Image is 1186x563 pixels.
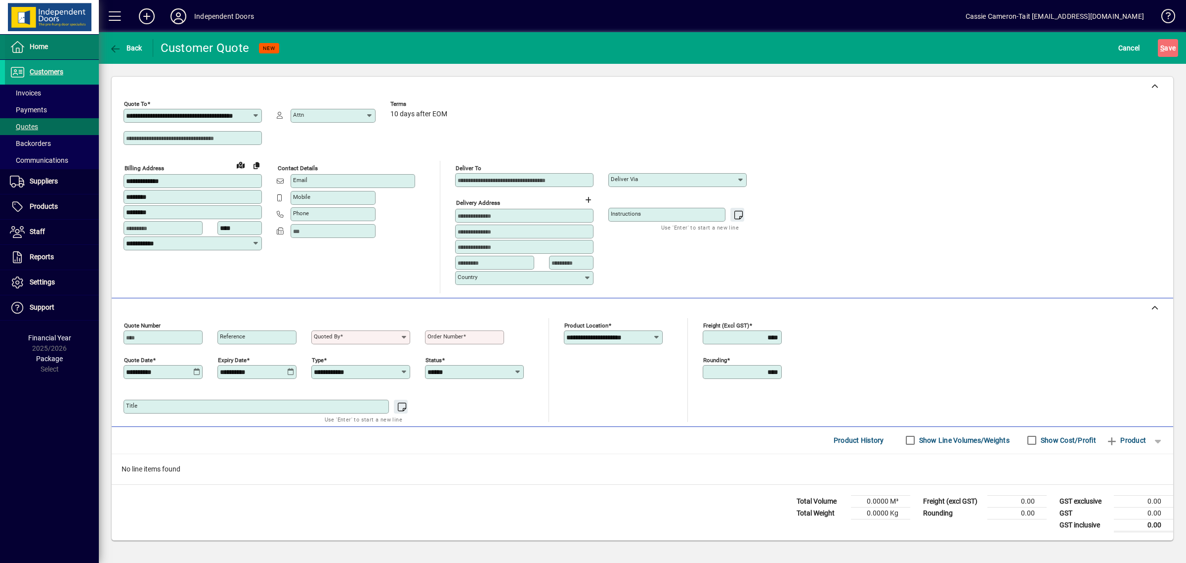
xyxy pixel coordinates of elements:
span: Product History [834,432,884,448]
span: Customers [30,68,63,76]
button: Choose address [580,192,596,208]
mat-hint: Use 'Enter' to start a new line [661,222,739,233]
span: Suppliers [30,177,58,185]
mat-label: Email [293,177,307,184]
button: Back [107,39,145,57]
mat-label: Status [425,356,442,363]
td: Total Volume [792,495,851,507]
a: Payments [5,101,99,118]
td: Total Weight [792,507,851,519]
mat-label: Reference [220,333,245,340]
a: View on map [233,157,249,173]
a: Communications [5,152,99,169]
span: Home [30,43,48,50]
div: Customer Quote [161,40,250,56]
label: Show Line Volumes/Weights [917,435,1010,445]
mat-label: Order number [427,333,463,340]
span: Cancel [1118,40,1140,56]
td: 0.00 [1114,495,1173,507]
label: Show Cost/Profit [1039,435,1096,445]
span: Products [30,202,58,210]
span: NEW [263,45,275,51]
mat-label: Attn [293,111,304,118]
mat-label: Quote To [124,100,147,107]
mat-label: Title [126,402,137,409]
span: ave [1160,40,1176,56]
button: Cancel [1116,39,1143,57]
a: Invoices [5,85,99,101]
span: Communications [10,156,68,164]
td: 0.00 [987,495,1047,507]
mat-label: Expiry date [218,356,247,363]
mat-label: Deliver To [456,165,481,172]
td: Rounding [918,507,987,519]
a: Backorders [5,135,99,152]
button: Add [131,7,163,25]
mat-label: Type [312,356,324,363]
span: Invoices [10,89,41,97]
div: Independent Doors [194,8,254,24]
a: Staff [5,220,99,244]
span: Reports [30,253,54,261]
span: Support [30,303,54,311]
button: Product History [830,431,888,449]
mat-label: Instructions [611,210,641,217]
span: Package [36,355,63,363]
div: Cassie Cameron-Tait [EMAIL_ADDRESS][DOMAIN_NAME] [966,8,1144,24]
mat-label: Deliver via [611,176,638,183]
span: Staff [30,228,45,235]
button: Profile [163,7,194,25]
button: Copy to Delivery address [249,157,264,173]
div: No line items found [112,454,1173,484]
mat-hint: Use 'Enter' to start a new line [325,414,402,425]
mat-label: Phone [293,210,309,217]
mat-label: Mobile [293,193,310,200]
a: Suppliers [5,169,99,194]
span: S [1160,44,1164,52]
td: 0.00 [1114,507,1173,519]
a: Products [5,194,99,219]
span: Product [1106,432,1146,448]
a: Support [5,295,99,320]
td: 0.00 [987,507,1047,519]
mat-label: Freight (excl GST) [703,322,749,328]
mat-label: Country [458,274,477,281]
span: 10 days after EOM [390,110,447,118]
app-page-header-button: Back [99,39,153,57]
span: Backorders [10,140,51,147]
span: Terms [390,101,450,107]
td: 0.0000 Kg [851,507,910,519]
td: GST inclusive [1055,519,1114,531]
mat-label: Quote date [124,356,153,363]
td: GST [1055,507,1114,519]
span: Payments [10,106,47,114]
a: Knowledge Base [1154,2,1174,34]
td: Freight (excl GST) [918,495,987,507]
span: Settings [30,278,55,286]
mat-label: Rounding [703,356,727,363]
mat-label: Product location [564,322,608,328]
td: 0.00 [1114,519,1173,531]
span: Financial Year [28,334,71,342]
span: Back [109,44,142,52]
td: GST exclusive [1055,495,1114,507]
td: 0.0000 M³ [851,495,910,507]
span: Quotes [10,123,38,131]
a: Settings [5,270,99,295]
a: Quotes [5,118,99,135]
a: Home [5,35,99,59]
mat-label: Quoted by [314,333,340,340]
mat-label: Quote number [124,322,161,328]
button: Product [1101,431,1151,449]
a: Reports [5,245,99,270]
button: Save [1158,39,1178,57]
